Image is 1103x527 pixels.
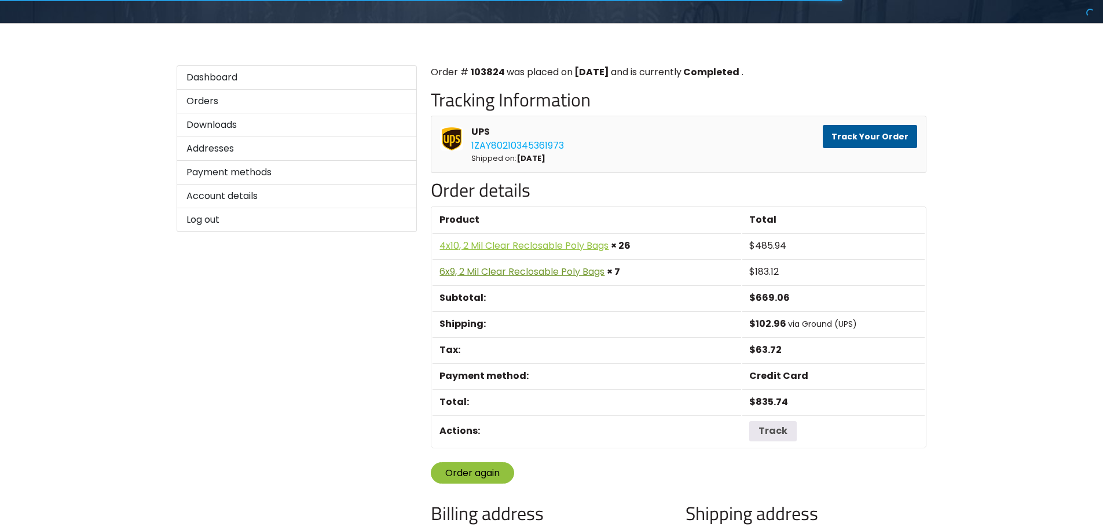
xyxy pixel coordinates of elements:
[177,185,417,208] a: Account details
[433,337,741,362] th: Tax:
[749,317,786,330] span: 102.96
[749,317,756,330] span: $
[177,208,417,232] a: Log out
[431,462,514,484] a: Order again
[177,113,417,137] a: Downloads
[742,208,925,232] th: Total
[749,291,756,304] span: $
[440,127,463,150] img: ups.png
[433,389,741,414] th: Total:
[433,208,741,232] th: Product
[471,153,742,164] div: Shipped on:
[611,239,631,252] strong: × 26
[431,65,926,79] p: Order # was placed on and is currently .
[177,90,417,113] a: Orders
[788,318,857,330] small: via Ground (UPS)
[516,153,545,164] strong: [DATE]
[433,415,741,447] th: Actions:
[607,265,620,278] strong: × 7
[471,125,739,139] strong: UPS
[749,239,786,252] bdi: 485.94
[431,89,926,110] h2: Tracking Information
[471,139,564,152] a: 1ZAY80210345361973
[681,64,741,80] mark: Completed
[823,125,917,148] a: Track Your Order
[177,137,417,161] a: Addresses
[749,395,788,408] span: 835.74
[177,65,417,90] a: Dashboard
[749,239,755,252] span: $
[431,179,926,201] h2: Order details
[749,265,755,278] span: $
[749,291,790,304] span: 669.06
[468,64,506,80] mark: 103824
[749,343,782,356] span: 63.72
[177,161,417,185] a: Payment methods
[573,64,611,80] mark: [DATE]
[749,421,797,442] a: Track order number 103824
[439,239,609,252] a: 4x10, 2 Mil Clear Reclosable Poly Bags
[742,363,925,388] td: Credit Card
[431,502,672,524] h2: Billing address
[749,265,779,278] bdi: 183.12
[433,285,741,310] th: Subtotal:
[749,343,756,356] span: $
[433,363,741,388] th: Payment method:
[439,265,604,278] a: 6x9, 2 Mil Clear Reclosable Poly Bags
[686,502,926,524] h2: Shipping address
[433,311,741,336] th: Shipping:
[749,395,756,408] span: $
